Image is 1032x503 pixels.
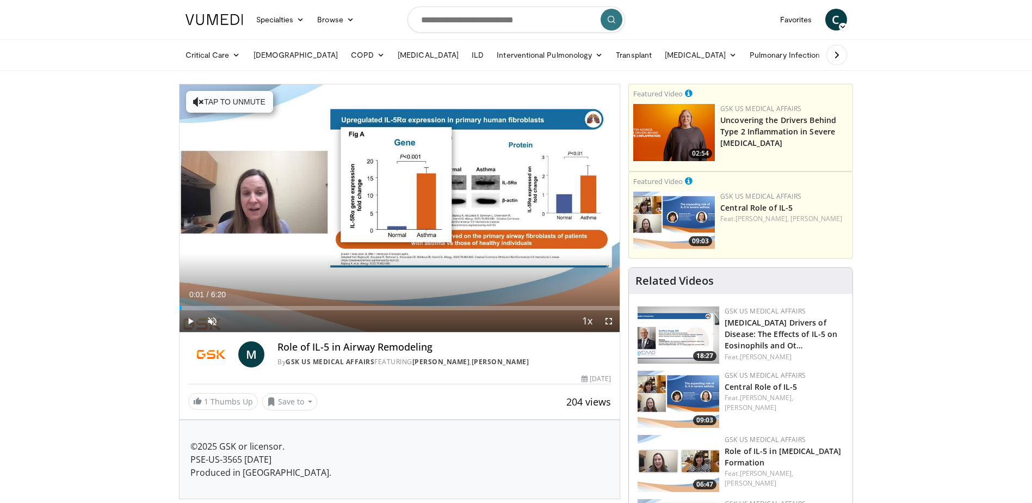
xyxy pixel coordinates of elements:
[725,306,806,316] a: GSK US Medical Affairs
[725,446,841,468] a: Role of IL-5 in [MEDICAL_DATA] Formation
[633,104,715,161] img: 763bf435-924b-49ae-a76d-43e829d5b92f.png.150x105_q85_crop-smart_upscale.png
[725,352,844,362] div: Feat.
[186,14,243,25] img: VuMedi Logo
[725,403,776,412] a: [PERSON_NAME]
[207,290,209,299] span: /
[262,393,318,410] button: Save to
[725,393,844,413] div: Feat.
[407,7,625,33] input: Search topics, interventions
[576,310,598,332] button: Playback Rate
[633,89,683,99] small: Featured Video
[693,415,716,425] span: 09:03
[638,435,719,492] img: 26e32307-0449-4e5e-a1be-753a42e6b94f.png.150x105_q85_crop-smart_upscale.jpg
[633,176,683,186] small: Featured Video
[582,374,611,384] div: [DATE]
[725,382,797,392] a: Central Role of IL-5
[609,44,658,66] a: Transplant
[204,396,208,407] span: 1
[391,44,465,66] a: [MEDICAL_DATA]
[311,9,361,30] a: Browse
[774,9,819,30] a: Favorites
[635,274,714,287] h4: Related Videos
[658,44,743,66] a: [MEDICAL_DATA]
[736,214,789,223] a: [PERSON_NAME],
[725,469,844,488] div: Feat.
[638,371,719,428] a: 09:03
[693,480,716,489] span: 06:47
[465,44,490,66] a: ILD
[180,306,620,310] div: Progress Bar
[566,395,611,408] span: 204 views
[247,44,344,66] a: [DEMOGRAPHIC_DATA]
[740,469,793,478] a: [PERSON_NAME],
[188,341,234,367] img: GSK US Medical Affairs
[693,351,716,361] span: 18:27
[740,393,793,402] a: [PERSON_NAME],
[186,91,273,113] button: Tap to unmute
[598,310,620,332] button: Fullscreen
[201,310,223,332] button: Unmute
[180,84,620,333] video-js: Video Player
[720,203,793,213] a: Central Role of IL-5
[412,357,470,366] a: [PERSON_NAME]
[720,104,801,113] a: GSK US Medical Affairs
[490,44,609,66] a: Interventional Pulmonology
[790,214,842,223] a: [PERSON_NAME]
[250,9,311,30] a: Specialties
[179,44,247,66] a: Critical Care
[286,357,374,366] a: GSK US Medical Affairs
[725,317,837,351] a: [MEDICAL_DATA] Drivers of Disease: The Effects of IL-5 on Eosinophils and Ot…
[188,393,258,410] a: 1 Thumbs Up
[638,306,719,364] img: 3f87c9d9-730d-4866-a1ca-7d9e9da8198e.png.150x105_q85_crop-smart_upscale.png
[277,341,611,353] h4: Role of IL-5 in Airway Remodeling
[638,435,719,492] a: 06:47
[344,44,391,66] a: COPD
[720,115,836,148] a: Uncovering the Drivers Behind Type 2 Inflammation in Severe [MEDICAL_DATA]
[633,192,715,249] img: 456f1ee3-2d0a-4dcc-870d-9ba7c7a088c3.png.150x105_q85_crop-smart_upscale.jpg
[638,306,719,364] a: 18:27
[189,290,204,299] span: 0:01
[720,192,801,201] a: GSK US Medical Affairs
[472,357,529,366] a: [PERSON_NAME]
[180,310,201,332] button: Play
[638,371,719,428] img: 456f1ee3-2d0a-4dcc-870d-9ba7c7a088c3.png.150x105_q85_crop-smart_upscale.jpg
[211,290,226,299] span: 6:20
[633,192,715,249] a: 09:03
[277,357,611,367] div: By FEATURING ,
[825,9,847,30] a: C
[633,104,715,161] a: 02:54
[740,352,792,361] a: [PERSON_NAME]
[743,44,837,66] a: Pulmonary Infection
[238,341,264,367] a: M
[725,479,776,488] a: [PERSON_NAME]
[720,214,848,224] div: Feat.
[190,440,609,479] p: ©2025 GSK or licensor. PSE-US-3565 [DATE] Produced in [GEOGRAPHIC_DATA].
[725,435,806,444] a: GSK US Medical Affairs
[689,149,712,158] span: 02:54
[725,371,806,380] a: GSK US Medical Affairs
[689,236,712,246] span: 09:03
